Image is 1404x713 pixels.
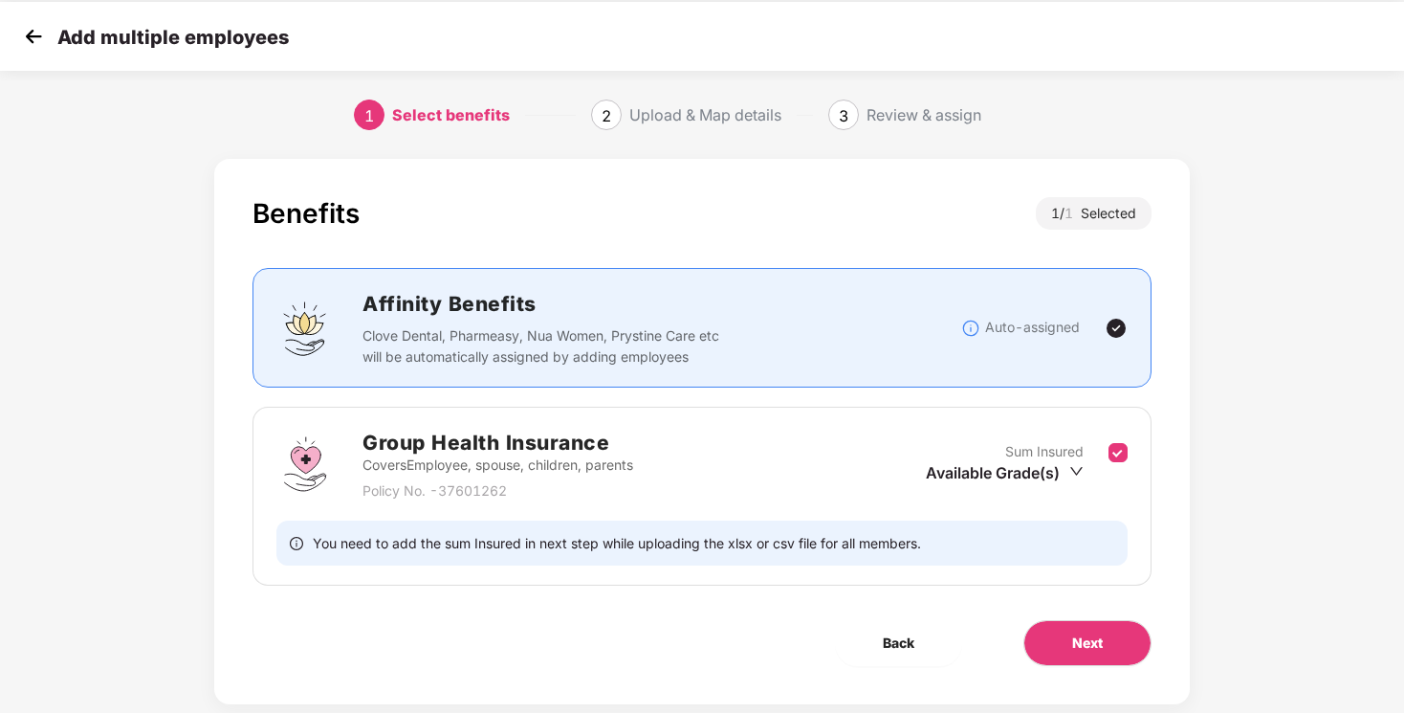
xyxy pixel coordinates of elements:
span: 1 [364,106,374,125]
button: Back [835,620,962,666]
p: Policy No. - 37601262 [362,480,633,501]
h2: Affinity Benefits [362,288,960,320]
img: svg+xml;base64,PHN2ZyBpZD0iQWZmaW5pdHlfQmVuZWZpdHMiIGRhdGEtbmFtZT0iQWZmaW5pdHkgQmVuZWZpdHMiIHhtbG... [276,300,334,357]
img: svg+xml;base64,PHN2ZyB4bWxucz0iaHR0cDovL3d3dy53My5vcmcvMjAwMC9zdmciIHdpZHRoPSIzMCIgaGVpZ2h0PSIzMC... [19,22,48,51]
span: You need to add the sum Insured in next step while uploading the xlsx or csv file for all members. [313,534,921,552]
p: Auto-assigned [985,317,1080,338]
div: Review & assign [867,100,981,130]
p: Covers Employee, spouse, children, parents [362,455,633,476]
div: 1 / Selected [1036,197,1152,230]
img: svg+xml;base64,PHN2ZyBpZD0iSW5mb18tXzMyeDMyIiBkYXRhLW5hbWU9IkluZm8gLSAzMngzMiIgeG1sbnM9Imh0dHA6Ly... [961,319,980,338]
span: Next [1072,633,1103,654]
span: Back [883,633,914,654]
p: Sum Insured [1005,441,1084,462]
img: svg+xml;base64,PHN2ZyBpZD0iVGljay0yNHgyNCIgeG1sbnM9Imh0dHA6Ly93d3cudzMub3JnLzIwMDAvc3ZnIiB3aWR0aD... [1105,317,1128,340]
img: svg+xml;base64,PHN2ZyBpZD0iR3JvdXBfSGVhbHRoX0luc3VyYW5jZSIgZGF0YS1uYW1lPSJHcm91cCBIZWFsdGggSW5zdX... [276,435,334,493]
button: Next [1023,620,1152,666]
p: Add multiple employees [57,26,289,49]
div: Select benefits [392,100,510,130]
span: 3 [839,106,848,125]
h2: Group Health Insurance [362,427,633,458]
span: info-circle [290,534,303,552]
div: Upload & Map details [629,100,781,130]
div: Benefits [252,197,360,230]
span: down [1069,464,1084,479]
span: 1 [1064,205,1081,221]
p: Clove Dental, Pharmeasy, Nua Women, Prystine Care etc will be automatically assigned by adding em... [362,325,721,368]
span: 2 [602,106,611,125]
div: Available Grade(s) [926,462,1084,483]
